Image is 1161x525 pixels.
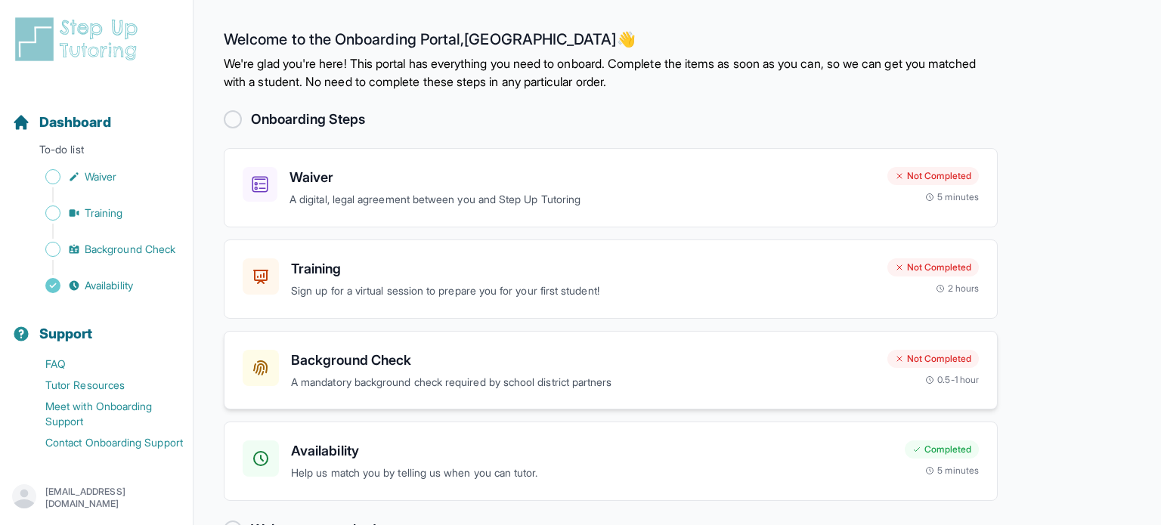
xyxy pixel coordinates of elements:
[39,323,93,344] span: Support
[291,258,875,279] h3: Training
[12,354,193,375] a: FAQ
[12,432,193,453] a: Contact Onboarding Support
[12,166,193,187] a: Waiver
[12,15,147,63] img: logo
[289,191,875,208] p: A digital, legal agreement between you and Step Up Tutoring
[224,30,998,54] h2: Welcome to the Onboarding Portal, [GEOGRAPHIC_DATA] 👋
[925,191,979,203] div: 5 minutes
[936,283,980,295] div: 2 hours
[887,167,979,185] div: Not Completed
[85,169,116,184] span: Waiver
[224,239,998,319] a: TrainingSign up for a virtual session to prepare you for your first student!Not Completed2 hours
[887,350,979,368] div: Not Completed
[12,484,181,511] button: [EMAIL_ADDRESS][DOMAIN_NAME]
[45,486,181,510] p: [EMAIL_ADDRESS][DOMAIN_NAME]
[289,167,875,188] h3: Waiver
[887,258,979,276] div: Not Completed
[291,465,893,482] p: Help us match you by telling us when you can tutor.
[925,465,979,477] div: 5 minutes
[925,374,979,386] div: 0.5-1 hour
[291,440,893,462] h3: Availability
[12,202,193,224] a: Training
[85,242,175,257] span: Background Check
[291,283,875,300] p: Sign up for a virtual session to prepare you for your first student!
[224,148,998,227] a: WaiverA digital, legal agreement between you and Step Up TutoringNot Completed5 minutes
[12,239,193,260] a: Background Check
[291,374,875,391] p: A mandatory background check required by school district partners
[12,112,111,133] a: Dashboard
[224,54,998,91] p: We're glad you're here! This portal has everything you need to onboard. Complete the items as soo...
[6,299,187,351] button: Support
[224,422,998,501] a: AvailabilityHelp us match you by telling us when you can tutor.Completed5 minutes
[6,88,187,139] button: Dashboard
[39,112,111,133] span: Dashboard
[224,331,998,410] a: Background CheckA mandatory background check required by school district partnersNot Completed0.5...
[251,109,365,130] h2: Onboarding Steps
[85,205,123,221] span: Training
[85,278,133,293] span: Availability
[12,375,193,396] a: Tutor Resources
[905,440,979,459] div: Completed
[12,396,193,432] a: Meet with Onboarding Support
[291,350,875,371] h3: Background Check
[6,142,187,163] p: To-do list
[12,275,193,296] a: Availability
